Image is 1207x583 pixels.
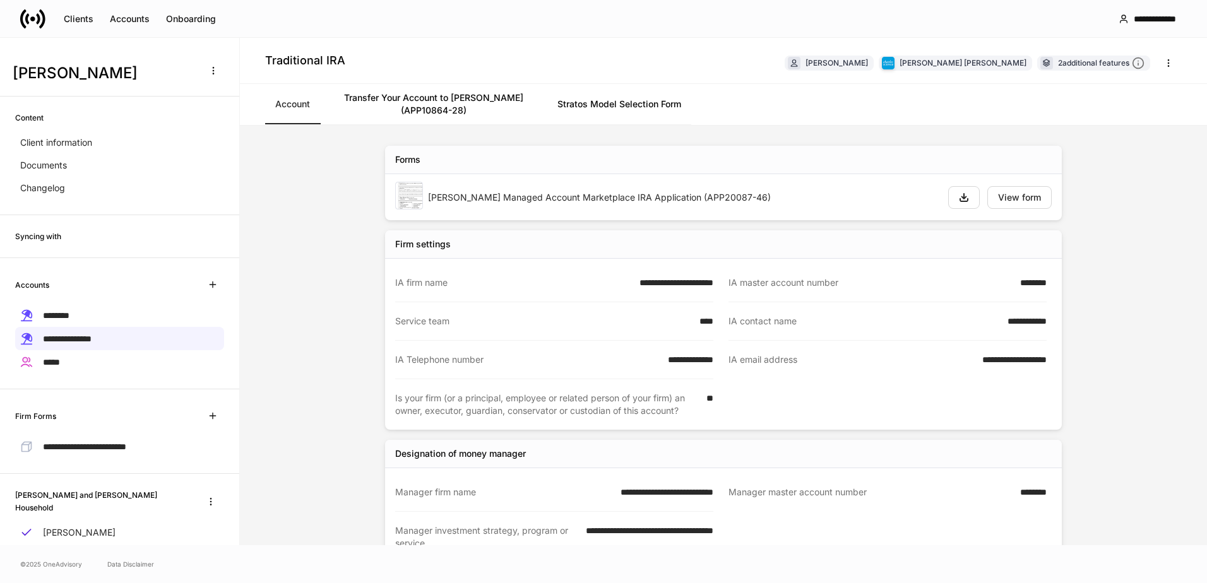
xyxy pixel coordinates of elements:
[395,353,660,366] div: IA Telephone number
[15,154,224,177] a: Documents
[15,112,44,124] h6: Content
[43,526,116,539] p: [PERSON_NAME]
[728,486,1013,499] div: Manager master account number
[20,136,92,149] p: Client information
[428,191,938,204] div: [PERSON_NAME] Managed Account Marketplace IRA Application (APP20087-46)
[102,9,158,29] button: Accounts
[395,153,420,166] div: Forms
[395,447,526,460] div: Designation of money manager
[998,193,1041,202] div: View form
[20,159,67,172] p: Documents
[15,521,224,544] a: [PERSON_NAME]
[15,410,56,422] h6: Firm Forms
[547,84,691,124] a: Stratos Model Selection Form
[64,15,93,23] div: Clients
[15,279,49,291] h6: Accounts
[20,559,82,569] span: © 2025 OneAdvisory
[20,182,65,194] p: Changelog
[1058,57,1145,70] div: 2 additional features
[728,276,1013,289] div: IA master account number
[728,315,1000,327] div: IA contact name
[395,238,451,250] div: Firm settings
[320,84,547,124] a: Transfer Your Account to [PERSON_NAME] (APP10864-28)
[265,53,345,68] h4: Traditional IRA
[166,15,216,23] div: Onboarding
[806,57,868,69] div: [PERSON_NAME]
[882,57,895,69] img: charles-schwab-BFYFdbvS.png
[15,489,187,513] h6: [PERSON_NAME] and [PERSON_NAME] Household
[15,177,224,199] a: Changelog
[107,559,154,569] a: Data Disclaimer
[15,230,61,242] h6: Syncing with
[395,276,632,289] div: IA firm name
[158,9,224,29] button: Onboarding
[987,186,1052,209] button: View form
[265,84,320,124] a: Account
[728,353,975,367] div: IA email address
[110,15,150,23] div: Accounts
[395,524,578,550] div: Manager investment strategy, program or service
[395,486,613,498] div: Manager firm name
[395,315,692,327] div: Service team
[15,131,224,154] a: Client information
[900,57,1026,69] div: [PERSON_NAME] [PERSON_NAME]
[56,9,102,29] button: Clients
[13,63,195,83] h3: [PERSON_NAME]
[395,392,699,417] div: Is your firm (or a principal, employee or related person of your firm) an owner, executor, guardi...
